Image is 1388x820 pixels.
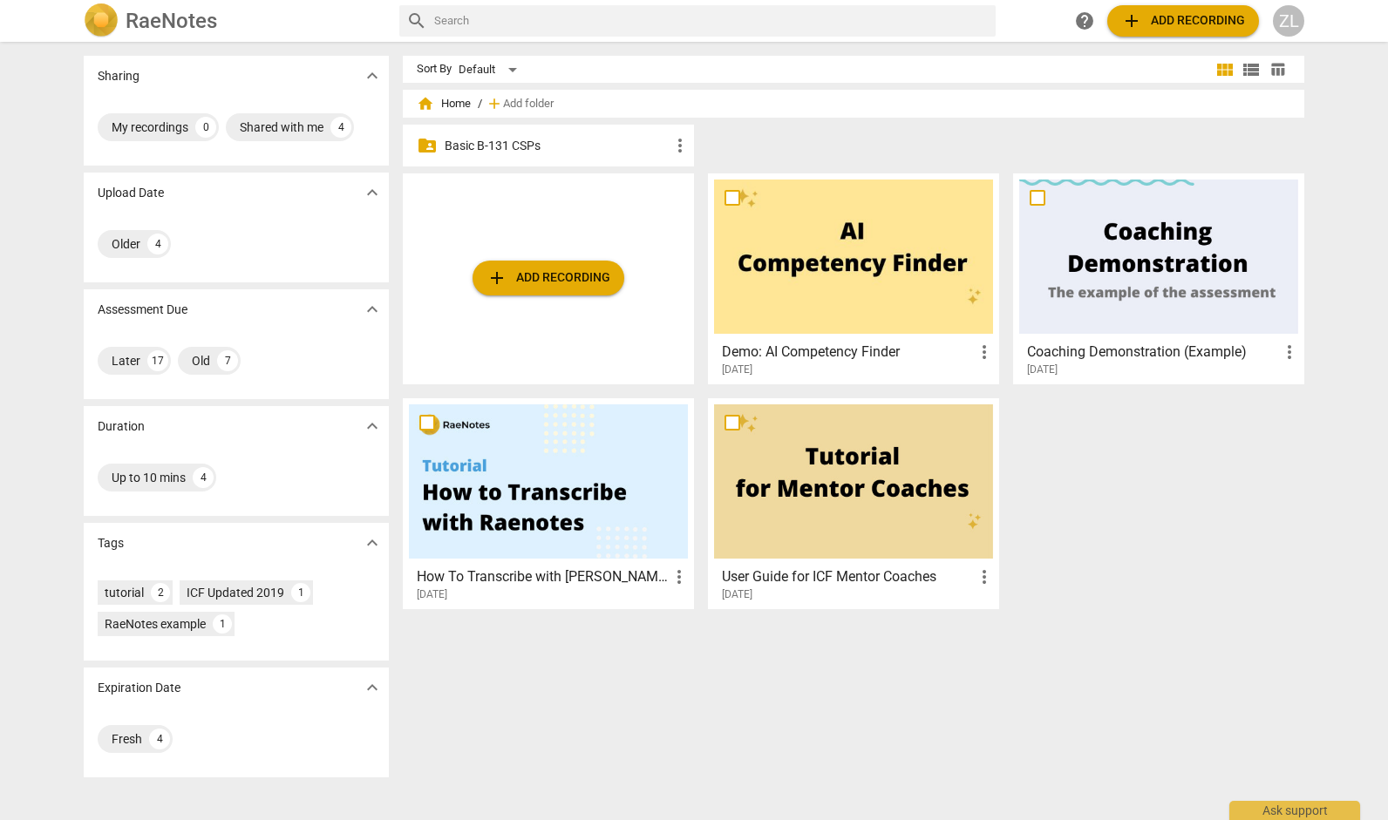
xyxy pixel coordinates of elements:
div: RaeNotes example [105,615,206,633]
div: Older [112,235,140,253]
a: LogoRaeNotes [84,3,385,38]
p: Upload Date [98,184,164,202]
p: Duration [98,417,145,436]
div: Fresh [112,730,142,748]
span: more_vert [669,566,690,587]
button: Show more [359,530,385,556]
button: ZL [1273,5,1304,37]
span: home [417,95,434,112]
span: table_chart [1269,61,1286,78]
span: expand_more [362,182,383,203]
button: Table view [1264,57,1290,83]
span: help [1074,10,1095,31]
a: Help [1069,5,1100,37]
span: view_module [1214,59,1235,80]
button: Show more [359,63,385,89]
div: 4 [330,117,351,138]
span: expand_more [362,299,383,320]
div: 4 [147,234,168,254]
div: ICF Updated 2019 [187,584,284,601]
span: more_vert [974,566,995,587]
span: [DATE] [417,587,447,602]
div: 2 [151,583,170,602]
h3: User Guide for ICF Mentor Coaches [722,566,974,587]
span: [DATE] [722,363,752,377]
button: Upload [473,261,624,295]
span: Add folder [503,98,554,111]
a: User Guide for ICF Mentor Coaches[DATE] [714,404,993,601]
span: add [486,95,503,112]
h2: RaeNotes [126,9,217,33]
div: My recordings [112,119,188,136]
div: 4 [193,467,214,488]
span: [DATE] [722,587,752,602]
button: Tile view [1212,57,1238,83]
span: folder_shared [417,135,438,156]
div: Old [192,352,210,369]
button: Show more [359,413,385,439]
div: Ask support [1229,801,1360,820]
div: Up to 10 mins [112,469,186,486]
div: Default [459,56,523,84]
span: expand_more [362,677,383,698]
button: Show more [359,180,385,206]
div: 17 [147,350,168,371]
p: Expiration Date [98,679,180,697]
h3: How To Transcribe with RaeNotes [417,566,669,587]
div: 1 [213,614,232,634]
button: List view [1238,57,1264,83]
div: 0 [195,117,216,138]
span: add [486,268,507,288]
span: add [1121,10,1142,31]
span: Add recording [1121,10,1245,31]
button: Upload [1107,5,1259,37]
input: Search [434,7,989,35]
div: tutorial [105,584,144,601]
a: Coaching Demonstration (Example)[DATE] [1019,180,1298,376]
h3: Demo: AI Competency Finder [722,342,974,363]
span: Home [417,95,471,112]
span: search [406,10,427,31]
span: expand_more [362,65,383,86]
a: How To Transcribe with [PERSON_NAME][DATE] [409,404,688,601]
span: expand_more [362,416,383,437]
span: more_vert [974,342,995,363]
span: [DATE] [1027,363,1058,377]
span: view_list [1241,59,1262,80]
div: Later [112,352,140,369]
span: expand_more [362,532,383,553]
div: 1 [291,583,310,602]
a: Demo: AI Competency Finder[DATE] [714,180,993,376]
button: Show more [359,296,385,322]
span: Add recording [486,268,610,288]
span: / [478,98,482,111]
div: 7 [217,350,238,371]
h3: Coaching Demonstration (Example) [1027,342,1279,363]
p: Basic B-131 CSPs [445,137,670,155]
p: Sharing [98,67,139,85]
span: more_vert [1279,342,1300,363]
p: Assessment Due [98,301,187,319]
div: 4 [149,729,170,749]
span: more_vert [670,135,691,156]
p: Tags [98,534,124,552]
div: Shared with me [240,119,323,136]
img: Logo [84,3,119,38]
button: Show more [359,674,385,701]
div: Sort By [417,63,452,76]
